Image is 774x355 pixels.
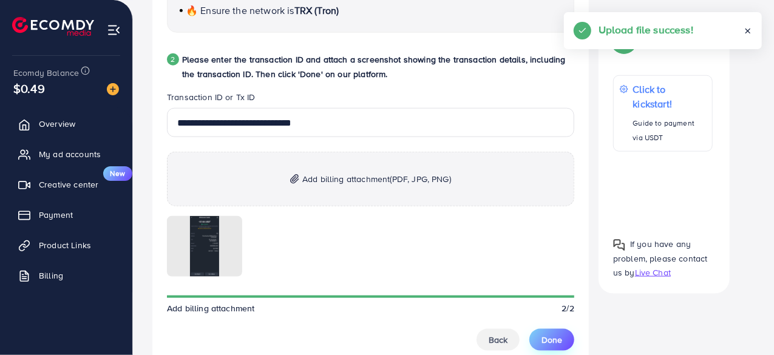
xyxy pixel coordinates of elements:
iframe: Chat [722,300,765,346]
button: Back [477,329,520,351]
h5: Upload file success! [599,22,693,38]
legend: Transaction ID or Tx ID [167,91,574,108]
span: Back [489,334,508,346]
span: 2/2 [562,302,574,314]
a: My ad accounts [9,142,123,166]
img: img uploaded [190,216,219,277]
span: Billing [39,269,63,282]
span: Add billing attachment [167,302,255,314]
span: My ad accounts [39,148,101,160]
span: Creative center [39,178,98,191]
span: $0.49 [13,79,45,97]
span: Product Links [39,239,91,251]
span: Done [541,334,562,346]
span: 🔥 Ensure the network is [186,4,294,17]
img: logo [12,17,94,36]
img: img [290,174,299,184]
span: Payment [39,209,73,221]
span: Overview [39,118,75,130]
p: Please enter the transaction ID and attach a screenshot showing the transaction details, includin... [182,52,574,81]
span: Live Chat [635,266,671,279]
a: Payment [9,203,123,227]
span: TRX (Tron) [294,4,339,17]
div: 2 [167,53,179,66]
p: Guide to payment via USDT [633,116,706,145]
span: Ecomdy Balance [13,67,79,79]
button: Done [529,329,574,351]
a: Billing [9,263,123,288]
p: Click to kickstart! [633,82,706,111]
a: Overview [9,112,123,136]
a: Creative centerNew [9,172,123,197]
a: Product Links [9,233,123,257]
span: If you have any problem, please contact us by [613,238,708,278]
span: Add billing attachment [302,172,451,186]
span: New [103,166,132,181]
img: image [107,83,119,95]
img: menu [107,23,121,37]
img: Popup guide [613,238,625,251]
span: (PDF, JPG, PNG) [390,173,451,185]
